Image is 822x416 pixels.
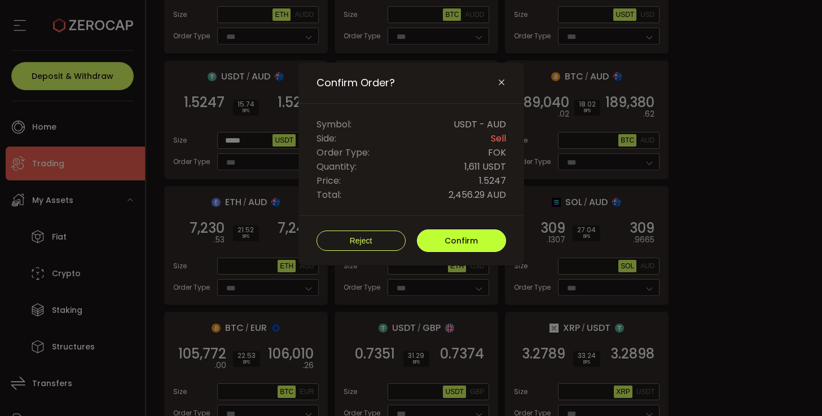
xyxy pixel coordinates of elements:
[766,362,822,416] iframe: Chat Widget
[464,160,506,174] span: 1,611 USDT
[317,188,341,202] span: Total:
[298,63,524,265] div: Confirm Order?
[454,117,506,131] span: USDT - AUD
[317,145,370,160] span: Order Type:
[350,236,372,245] span: Reject
[317,160,357,174] span: Quantity:
[417,229,506,252] button: Confirm
[317,174,341,188] span: Price:
[317,131,336,145] span: Side:
[317,231,406,251] button: Reject
[449,188,506,202] span: 2,456.29 AUD
[317,117,351,131] span: Symbol:
[445,235,478,246] span: Confirm
[488,145,506,160] span: FOK
[317,76,395,90] span: Confirm Order?
[491,131,506,145] span: Sell
[479,174,506,188] span: 1.5247
[497,78,506,88] button: Close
